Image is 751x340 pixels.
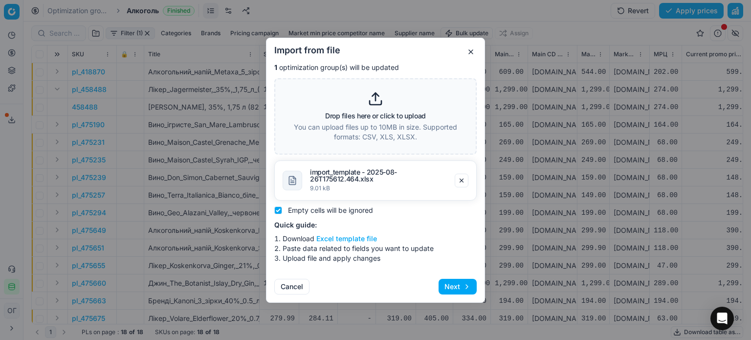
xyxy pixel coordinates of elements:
span: optimization group(s) will be updated [279,63,399,72]
h4: Quick guide: [274,220,477,230]
li: Upload file and apply changes [274,253,477,263]
p: You can upload files up to 10MB in size. Supported formats: CSV, XLS, XLSX. [287,122,464,142]
p: import_template - 2025-08-26T175612.464.xlsx [310,169,447,182]
strong: 1 [274,63,277,72]
li: Paste data related to fields you want to update [274,244,477,253]
label: Empty cells will be ignored [288,206,373,214]
button: Next [439,279,477,295]
h3: Drop files here or click to upload [325,113,426,119]
button: Cancel [274,279,309,295]
button: Excel template file [316,234,377,244]
h2: Import from file [274,46,477,55]
li: Download [274,234,477,244]
span: 9.01 kB [310,184,330,192]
